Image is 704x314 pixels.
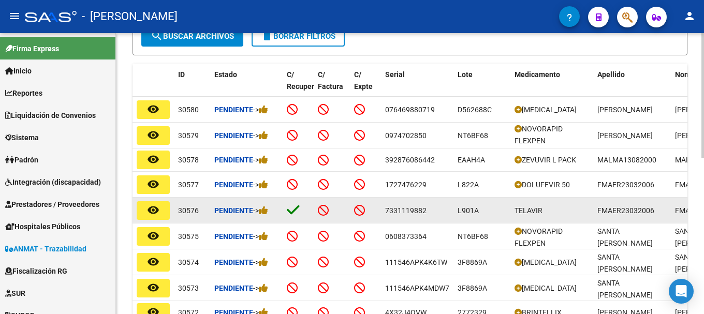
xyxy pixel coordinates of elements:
[510,64,593,109] datatable-header-cell: Medicamento
[458,181,479,189] span: L822A
[5,132,39,143] span: Sistema
[253,181,268,189] span: ->
[385,106,435,114] span: 076469880719
[597,206,654,215] span: FMAER23032006
[151,29,163,42] mat-icon: search
[314,64,350,109] datatable-header-cell: C/ Factura
[210,64,283,109] datatable-header-cell: Estado
[597,156,656,164] span: MALMA13082000
[147,230,159,242] mat-icon: remove_red_eye
[515,125,563,145] span: NOVORAPID FLEXPEN
[147,153,159,166] mat-icon: remove_red_eye
[147,178,159,190] mat-icon: remove_red_eye
[5,199,99,210] span: Prestadores / Proveedores
[597,131,653,140] span: [PERSON_NAME]
[253,284,268,292] span: ->
[178,258,199,266] span: 30574
[669,279,694,304] div: Open Intercom Messenger
[5,176,101,188] span: Integración (discapacidad)
[147,204,159,216] mat-icon: remove_red_eye
[385,206,427,215] span: 7331119882
[385,156,435,164] span: 392876086442
[5,288,25,299] span: SUR
[385,258,447,266] span: 111546APK4K6TW
[147,256,159,268] mat-icon: remove_red_eye
[5,154,38,166] span: Padrón
[5,65,32,77] span: Inicio
[8,10,21,22] mat-icon: menu
[453,64,510,109] datatable-header-cell: Lote
[5,43,59,54] span: Firma Express
[354,70,373,91] span: C/ Expte
[178,156,199,164] span: 30578
[458,284,487,292] span: 3F8869A
[515,206,542,215] span: TELAVIR
[253,232,268,241] span: ->
[385,131,427,140] span: 0974702850
[214,131,253,140] strong: Pendiente
[597,227,669,259] span: SANTA [PERSON_NAME][GEOGRAPHIC_DATA].
[253,106,268,114] span: ->
[178,284,199,292] span: 30573
[253,131,268,140] span: ->
[458,206,479,215] span: L901A
[178,70,185,79] span: ID
[515,70,560,79] span: Medicamento
[385,284,449,292] span: 111546APK4MDW7
[597,70,625,79] span: Apellido
[253,258,268,266] span: ->
[214,206,253,215] strong: Pendiente
[283,64,314,109] datatable-header-cell: C/ Recupero
[253,206,268,215] span: ->
[597,106,653,114] span: [PERSON_NAME]
[593,64,671,109] datatable-header-cell: Apellido
[597,253,669,285] span: SANTA [PERSON_NAME][GEOGRAPHIC_DATA].
[385,232,427,241] span: 0608373364
[515,227,563,247] span: NOVORAPID FLEXPEN
[5,243,86,255] span: ANMAT - Trazabilidad
[458,232,488,241] span: NT6BF68
[178,232,199,241] span: 30575
[350,64,381,109] datatable-header-cell: C/ Expte
[458,156,485,164] span: EAAH4A
[522,181,570,189] span: DOLUFEVIR 50
[458,258,487,266] span: 3F8869A
[214,232,253,241] strong: Pendiente
[597,181,654,189] span: FMAER23032006
[178,131,199,140] span: 30579
[5,87,42,99] span: Reportes
[147,129,159,141] mat-icon: remove_red_eye
[261,32,335,41] span: Borrar Filtros
[147,103,159,115] mat-icon: remove_red_eye
[522,258,577,266] span: [MEDICAL_DATA]
[5,265,67,277] span: Fiscalización RG
[214,284,253,292] strong: Pendiente
[381,64,453,109] datatable-header-cell: Serial
[458,106,492,114] span: D562688C
[253,156,268,164] span: ->
[178,206,199,215] span: 30576
[318,70,343,91] span: C/ Factura
[214,258,253,266] strong: Pendiente
[214,181,253,189] strong: Pendiente
[147,281,159,294] mat-icon: remove_red_eye
[214,106,253,114] strong: Pendiente
[458,131,488,140] span: NT6BF68
[458,70,473,79] span: Lote
[151,32,234,41] span: Buscar Archivos
[385,70,405,79] span: Serial
[5,110,96,121] span: Liquidación de Convenios
[5,221,80,232] span: Hospitales Públicos
[82,5,178,28] span: - [PERSON_NAME]
[178,181,199,189] span: 30577
[675,70,701,79] span: Nombre
[522,106,577,114] span: [MEDICAL_DATA]
[683,10,696,22] mat-icon: person
[597,279,669,311] span: SANTA [PERSON_NAME][GEOGRAPHIC_DATA].
[174,64,210,109] datatable-header-cell: ID
[261,29,273,42] mat-icon: delete
[141,26,243,47] button: Buscar Archivos
[287,70,318,91] span: C/ Recupero
[385,181,427,189] span: 1727476229
[522,156,576,164] span: ZEVUVIR L PACK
